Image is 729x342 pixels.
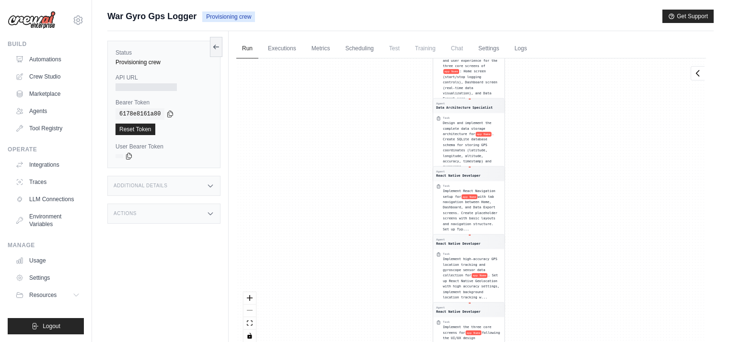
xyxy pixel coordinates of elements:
[443,121,491,136] span: Design and implement the complete data storage architecture for
[409,39,441,58] span: Training is not available until the deployment is complete
[436,170,481,173] div: Agent
[443,116,450,120] div: Task
[114,211,137,217] h3: Actions
[243,317,256,330] button: fit view
[443,53,498,68] span: Design the user interface and user experience for the three core screens of
[443,189,496,198] span: Implement React Navigation setup for
[12,157,84,172] a: Integrations
[243,292,256,342] div: React Flow controls
[116,58,212,66] div: Provisioning crew
[443,256,501,300] div: Implement high-accuracy GPS location tracking and gyroscope sensor data collection for {app Name}...
[339,39,379,59] a: Scheduling
[262,39,302,59] a: Executions
[443,52,501,101] div: Design the user interface and user experience for the three core screens of {app Name}: Home scre...
[243,292,256,305] button: zoom in
[443,69,498,101] span: : Home screen (start/stop logging controls), Dashboard screen (real-time data visualization), and...
[662,10,714,23] button: Get Support
[236,39,258,59] a: Run
[443,320,450,324] div: Task
[116,99,212,106] label: Bearer Token
[443,184,450,188] div: Task
[202,11,255,22] span: Provisioning crew
[509,39,532,59] a: Logs
[29,291,57,299] span: Resources
[116,108,164,120] code: 6178e8161a80
[107,10,197,23] span: War Gyro Gps Logger
[443,69,459,74] span: app Name
[475,132,491,137] span: app Name
[8,241,84,249] div: Manage
[12,52,84,67] a: Automations
[12,86,84,102] a: Marketplace
[436,102,493,105] div: Agent
[12,174,84,190] a: Traces
[465,331,481,335] span: app Name
[12,192,84,207] a: LLM Connections
[436,173,481,178] div: React Native Developer
[443,257,498,277] span: Implement high-accuracy GPS location tracking and gyroscope sensor data collection for
[114,183,167,189] h3: Additional Details
[473,39,505,59] a: Settings
[443,252,450,256] div: Task
[12,253,84,268] a: Usage
[383,39,405,58] span: Test
[462,194,477,199] span: app Name
[436,105,493,110] div: Data Architecture Specialist
[443,132,494,169] span: . Create SQLite database schema for storing GPS coordinates (latitude, longitude, altitude, accur...
[445,39,469,58] span: Chat is not available until the deployment is complete
[681,296,729,342] iframe: Chat Widget
[8,11,56,29] img: Logo
[433,30,505,113] div: Design the user interface and user experience for the three core screens ofapp Name: Home screen ...
[433,234,505,311] div: AgentReact Native DeveloperTaskImplement high-accuracy GPS location tracking and gyroscope sensor...
[12,121,84,136] a: Tool Registry
[443,274,499,299] span: . Set up React Native Geolocation with high accuracy settings, implement background location trac...
[116,74,212,81] label: API URL
[8,318,84,334] button: Logout
[8,40,84,48] div: Build
[436,306,481,309] div: Agent
[436,241,481,246] div: React Native Developer
[472,273,487,278] span: app Name
[436,309,481,314] div: React Native Developer
[436,238,481,241] div: Agent
[243,330,256,342] button: toggle interactivity
[306,39,336,59] a: Metrics
[8,146,84,153] div: Operate
[116,143,212,150] label: User Bearer Token
[433,98,505,181] div: AgentData Architecture SpecialistTaskDesign and implement the complete data storage architecture ...
[12,270,84,285] a: Settings
[12,209,84,232] a: Environment Variables
[443,120,501,169] div: Design and implement the complete data storage architecture for {app Name}. Create SQLite databas...
[12,287,84,303] button: Resources
[12,103,84,119] a: Agents
[443,194,498,231] span: with tab navigation between Home, Dashboard, and Data Export screens. Create placeholder screens ...
[116,124,155,135] a: Reset Token
[433,166,505,243] div: AgentReact Native DeveloperTaskImplement React Navigation setup forapp Namewith tab navigation be...
[116,49,212,57] label: Status
[443,325,491,334] span: Implement the three core screens for
[12,69,84,84] a: Crew Studio
[443,188,501,232] div: Implement React Navigation setup for {app Name} with tab navigation between Home, Dashboard, and ...
[43,322,60,330] span: Logout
